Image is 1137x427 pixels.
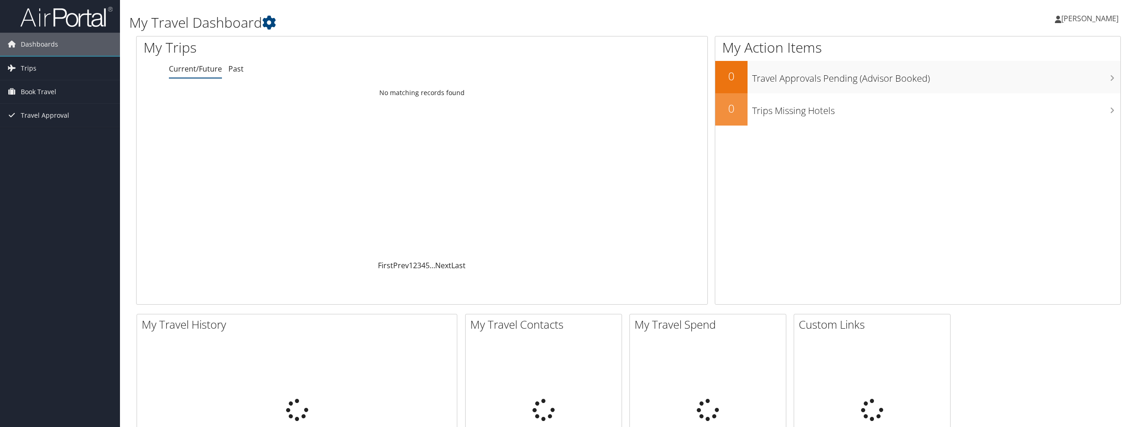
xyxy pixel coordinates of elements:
h2: 0 [715,101,748,116]
a: Last [451,260,466,271]
a: Next [435,260,451,271]
h2: Custom Links [799,317,950,332]
a: 4 [421,260,425,271]
h1: My Travel Dashboard [129,13,795,32]
td: No matching records found [137,84,707,101]
h2: My Travel Contacts [470,317,622,332]
h2: My Travel Spend [634,317,786,332]
span: Trips [21,57,36,80]
span: [PERSON_NAME] [1061,13,1119,24]
a: 0Trips Missing Hotels [715,93,1120,126]
h3: Travel Approvals Pending (Advisor Booked) [752,67,1120,85]
a: 5 [425,260,430,271]
span: Travel Approval [21,104,69,127]
span: … [430,260,435,271]
a: 0Travel Approvals Pending (Advisor Booked) [715,61,1120,93]
a: [PERSON_NAME] [1055,5,1128,32]
h3: Trips Missing Hotels [752,100,1120,117]
a: 1 [409,260,413,271]
a: First [378,260,393,271]
span: Dashboards [21,33,58,56]
a: Past [228,64,244,74]
a: 3 [417,260,421,271]
h2: My Travel History [142,317,457,332]
span: Book Travel [21,80,56,103]
h2: 0 [715,68,748,84]
h1: My Action Items [715,38,1120,57]
a: Prev [393,260,409,271]
h1: My Trips [144,38,462,57]
a: 2 [413,260,417,271]
a: Current/Future [169,64,222,74]
img: airportal-logo.png [20,6,113,28]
